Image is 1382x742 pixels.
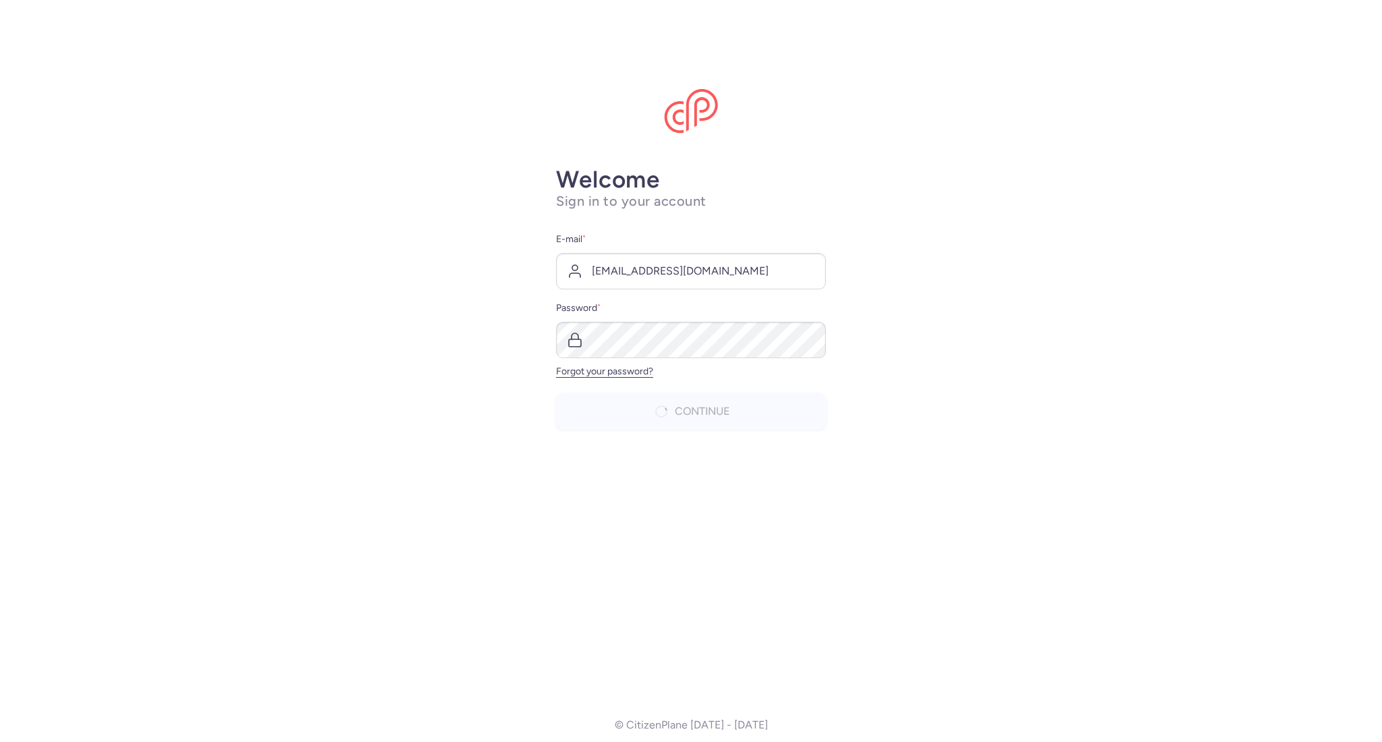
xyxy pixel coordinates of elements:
label: E-mail [556,231,826,248]
input: user@example.com [556,253,826,289]
img: CitizenPlane logo [664,89,718,134]
span: Continue [675,405,729,418]
a: Forgot your password? [556,366,653,377]
strong: Welcome [556,165,660,194]
h1: Sign in to your account [556,193,826,210]
label: Password [556,300,826,316]
button: Continue [556,393,826,430]
p: © CitizenPlane [DATE] - [DATE] [615,719,768,731]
